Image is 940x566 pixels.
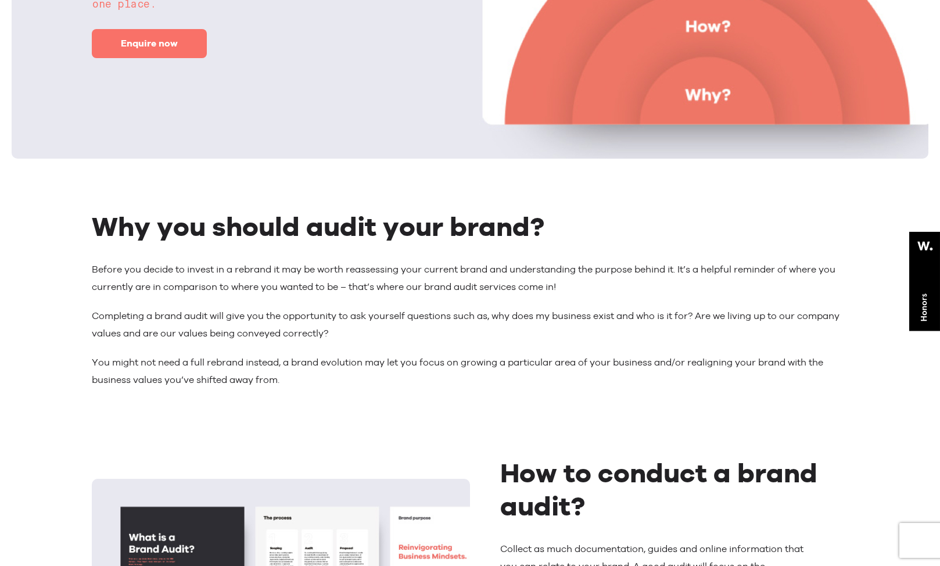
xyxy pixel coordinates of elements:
strong: Why you should audit your brand? [92,210,544,242]
a: Enquire now [92,29,207,58]
span: Enquire now [121,38,178,49]
p: You might not need a full rebrand instead, a brand evolution may let you focus on growing a parti... [92,354,848,389]
p: Completing a brand audit will give you the opportunity to ask yourself questions such as, why doe... [92,307,848,342]
strong: How to conduct a brand audit [500,457,817,522]
p: Before you decide to invest in a rebrand it may be worth reassessing your current brand and under... [92,261,848,296]
h2: ? [500,456,818,523]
